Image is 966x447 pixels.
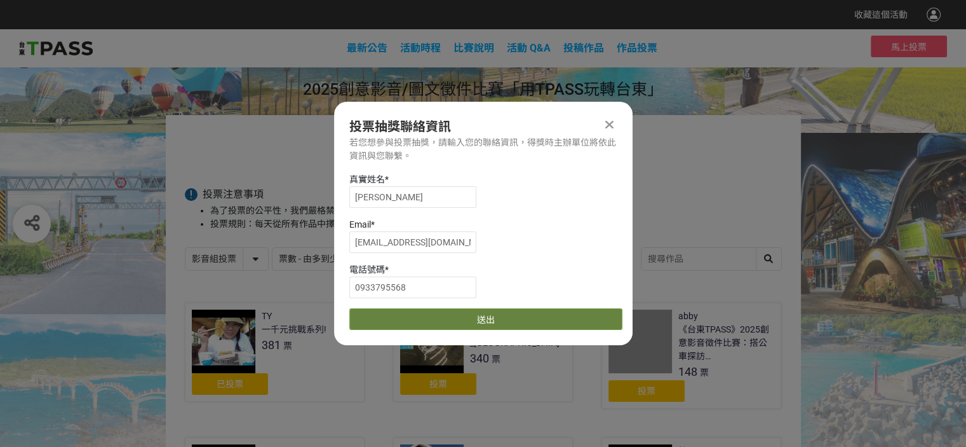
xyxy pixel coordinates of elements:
[210,204,782,217] li: 為了投票的公平性，我們嚴格禁止灌票行為，所有投票者皆需經過 LINE 登入認證。
[203,188,264,200] span: 投票注意事項
[601,303,781,409] a: abby《台東TPASS》2025創意影音徵件比賽：搭公車探訪[GEOGRAPHIC_DATA]店148票投票
[393,303,573,402] a: Vina旅行從一張TPASS開始_[GEOGRAPHIC_DATA]340票投票
[492,354,500,364] span: 票
[400,42,441,54] a: 活動時程
[349,174,385,184] span: 真實姓名
[429,379,447,389] span: 投票
[262,323,326,336] div: 一千元挑戰系列!
[507,42,551,54] a: 活動 Q&A
[349,265,385,275] span: 電話號碼
[678,310,698,323] div: abby
[262,310,272,323] div: TY
[349,308,622,330] button: 送出
[217,379,243,389] span: 已投票
[617,42,657,54] span: 作品投票
[891,42,927,52] span: 馬上投票
[283,341,292,351] span: 票
[854,10,908,20] span: 收藏這個活動
[185,141,782,156] h1: 投票列表
[700,368,709,378] span: 票
[303,80,663,99] span: 2025創意影音/圖文徵件比賽「用TPASS玩轉台東」
[453,42,494,54] a: 比賽說明
[641,248,781,270] input: 搜尋作品
[185,303,365,402] a: TY一千元挑戰系列!381票已投票
[563,42,604,54] span: 投稿作品
[262,338,281,352] span: 381
[349,219,371,230] span: Email
[347,42,387,54] a: 最新公告
[470,352,489,365] span: 340
[871,36,947,57] button: 馬上投票
[678,323,774,363] div: 《台東TPASS》2025創意影音徵件比賽：搭公車探訪[GEOGRAPHIC_DATA]店
[349,117,617,136] div: 投票抽獎聯絡資訊
[19,39,93,58] img: 2025創意影音/圖文徵件比賽「用TPASS玩轉台東」
[678,365,697,378] span: 148
[349,136,617,163] div: 若您想參與投票抽獎，請輸入您的聯絡資訊，得獎時主辦單位將依此資訊與您聯繫。
[210,217,782,231] li: 投票規則：每天從所有作品中擇一投票。
[638,386,655,396] span: 投票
